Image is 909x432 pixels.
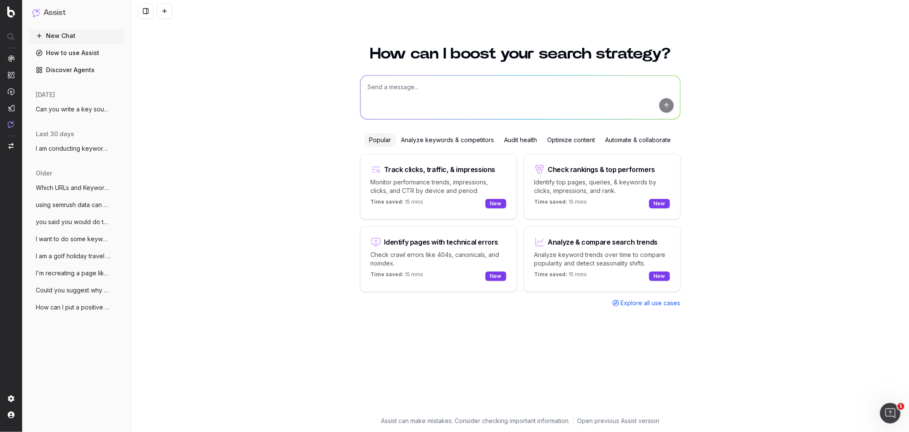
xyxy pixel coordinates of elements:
span: Which URLs and Keywords have www.premier [36,184,111,192]
button: using semrush data can you tell me why p [29,198,124,212]
div: Identify pages with technical errors [384,239,499,245]
img: Assist [32,9,40,17]
div: Analyze & compare search trends [548,239,658,245]
div: Check rankings & top performers [548,166,655,173]
h1: Assist [43,7,66,19]
button: I am a golf holiday travel agency. I wou [29,249,124,263]
span: using semrush data can you tell me why p [36,201,111,209]
div: Optimize content [543,133,600,147]
button: you said you would do this in our previo [29,215,124,229]
button: Which URLs and Keywords have www.premier [29,181,124,195]
img: Intelligence [8,71,14,79]
a: Open previous Assist version [577,417,659,425]
img: Setting [8,395,14,402]
iframe: Intercom live chat [880,403,900,423]
span: I am a golf holiday travel agency. I wou [36,252,111,260]
span: 1 [897,403,904,410]
p: 15 mins [371,271,424,281]
span: Time saved: [371,198,404,205]
span: How can I put a positive spin on this re [36,303,111,312]
a: Explore all use cases [612,299,681,307]
img: Botify logo [7,6,15,18]
span: I want to do some keyword research for m [36,235,111,243]
img: Switch project [9,143,14,149]
span: Explore all use cases [621,299,681,307]
p: 15 mins [534,198,587,209]
a: Discover Agents [29,63,124,77]
div: New [649,271,670,281]
button: I want to do some keyword research for m [29,232,124,246]
span: you said you would do this in our previo [36,218,111,226]
button: Can you write a key soundbites section s [29,102,124,116]
p: Assist can make mistakes. Consider checking important information. [381,417,570,425]
span: [DATE] [36,90,55,99]
p: Analyze keyword trends over time to compare popularity and detect seasonality shifts. [534,251,670,268]
span: Can you write a key soundbites section s [36,105,111,114]
button: Could you suggest why our tournaments pa [29,283,124,297]
div: New [485,271,506,281]
button: Assist [32,7,121,19]
span: Time saved: [534,271,568,277]
img: My account [8,412,14,418]
p: Identify top pages, queries, & keywords by clicks, impressions, and rank. [534,178,670,195]
img: Studio [8,105,14,111]
span: last 30 days [36,130,74,138]
div: Automate & collaborate [600,133,676,147]
img: Assist [8,121,14,128]
p: 15 mins [371,198,424,209]
span: Time saved: [534,198,568,205]
img: Analytics [8,55,14,62]
div: Popular [364,133,396,147]
div: New [649,199,670,208]
p: Monitor performance trends, impressions, clicks, and CTR by device and period. [371,178,506,195]
button: I am conducting keyword research for my [29,142,124,155]
span: I am conducting keyword research for my [36,144,111,153]
button: How can I put a positive spin on this re [29,301,124,314]
span: Time saved: [371,271,404,277]
span: Could you suggest why our tournaments pa [36,286,111,295]
div: New [485,199,506,208]
img: Activation [8,88,14,95]
div: Track clicks, traffic, & impressions [384,166,496,173]
p: Check crawl errors like 404s, canonicals, and noindex. [371,251,506,268]
p: 15 mins [534,271,587,281]
span: I'm recreating a page like this https:// [36,269,111,277]
button: I'm recreating a page like this https:// [29,266,124,280]
span: older [36,169,52,178]
button: New Chat [29,29,124,43]
h1: How can I boost your search strategy? [360,46,681,61]
div: Audit health [499,133,543,147]
div: Analyze keywords & competitors [396,133,499,147]
a: How to use Assist [29,46,124,60]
